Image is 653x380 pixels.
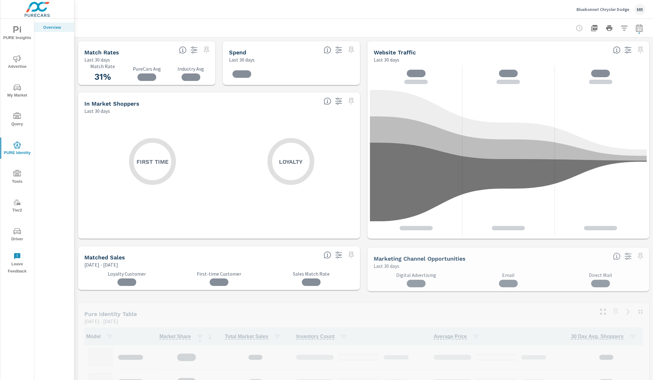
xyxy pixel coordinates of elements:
p: Industry Avg [172,66,209,72]
p: Last 30 days [374,56,399,63]
p: Bluebonnet Chrysler Dodge [576,7,629,12]
span: Match rate: % of Identifiable Traffic. Pure Identity avg: Avg match rate of all PURE Identity cus... [179,46,187,54]
p: Loyalty Customer [84,271,169,277]
button: Make Fullscreen [598,307,608,317]
span: Select a preset date range to save this widget [636,251,646,261]
span: Count of Unique Inventory from websites within the market. [296,333,335,340]
p: Sales Match Rate [269,271,354,277]
span: Leave Feedback [2,252,32,275]
span: PURE Identity [2,141,32,157]
button: Print Report [603,22,616,34]
span: Driver [2,227,32,243]
span: My Market [2,84,32,99]
p: PureCars Avg [128,66,165,72]
span: Tier2 [2,199,32,214]
span: Average Price [434,333,482,340]
h5: First Time [137,158,168,165]
h5: Loyalty [279,158,302,165]
button: "Export Report to PDF" [588,22,601,34]
h5: Match Rates [84,49,119,56]
p: Last 30 days [84,56,110,63]
span: Query [2,112,32,128]
span: Select a preset date range to save this widget [636,45,646,55]
p: Direct Mail [558,272,643,278]
span: Matched shoppers that can be exported to each channel type. This is targetable traffic. [613,252,621,260]
p: [DATE] - [DATE] [84,317,118,325]
button: Select Date Range [633,22,646,34]
span: All traffic is the data we start with. It’s unique personas over a 30-day period. We don’t consid... [613,46,621,54]
span: Total PureCars DigAdSpend. Data sourced directly from the Ad Platforms. Non-Purecars DigAd client... [324,46,331,54]
span: PURE Insights [2,26,32,42]
p: [DATE] - [DATE] [84,261,118,268]
span: Loyalty: Matched has purchased from the dealership before and has exhibited a preference through ... [324,97,331,105]
span: Market Share [159,333,214,340]
span: Average Internet price per model across the market vs dealership. [434,333,467,340]
span: Select a preset date range to save this widget [346,96,356,106]
h5: In Market Shoppers [84,100,139,107]
h5: Marketing Channel Opportunities [374,255,466,262]
h5: Pure Identity Table [84,311,137,317]
button: Apply Filters [618,22,631,34]
span: Total sales for that model within the set market. [225,333,268,340]
span: Model sales / Total Market Sales. [Market = within dealer PMA (or 60 miles if no PMA is defined) ... [159,333,191,340]
span: PURE Identity shoppers interested in that specific model. [571,333,624,340]
h5: Matched Sales [84,254,125,261]
span: Tools [2,170,32,185]
button: Minimize Widget [636,307,646,317]
span: Model [86,333,116,340]
a: See more details in report [623,307,633,317]
span: Loyalty: Matches that have purchased from the dealership before and purchased within the timefram... [324,251,331,259]
p: First-time Customer [177,271,261,277]
div: nav menu [0,19,34,277]
span: Advertise [2,55,32,70]
p: Overview [43,24,69,30]
p: Match Rate [84,63,121,69]
span: Select a preset date range to save this widget [202,45,212,55]
h5: Website Traffic [374,49,416,56]
p: Digital Advertising [374,272,458,278]
p: Last 30 days [229,56,255,63]
span: Inventory Count [296,333,350,340]
div: MR [634,4,646,15]
div: Overview [34,22,74,32]
span: Select a preset date range to save this widget [346,45,356,55]
h5: Spend [229,49,246,56]
span: 30 Day Avg. Shoppers [571,333,639,340]
p: Last 30 days [84,107,110,115]
span: Select a preset date range to save this widget [611,307,621,317]
span: Total Market Sales [225,333,284,340]
h3: 31% [84,72,121,82]
p: Last 30 days [374,262,399,270]
p: Email [466,272,551,278]
span: Select a preset date range to save this widget [346,250,356,260]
